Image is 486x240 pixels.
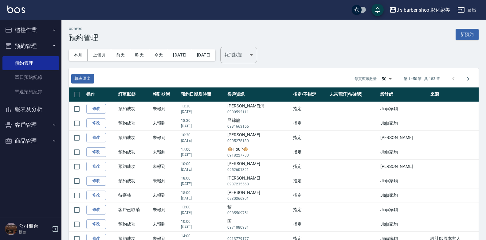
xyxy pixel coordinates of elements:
th: 預約日期及時間 [179,87,226,102]
p: 17:00 [181,147,224,152]
p: 18:30 [181,118,224,123]
th: 設計師 [379,87,429,102]
td: [PERSON_NAME] [226,130,292,145]
th: 未來預訂(待確認) [328,87,379,102]
td: 指定 [292,130,328,145]
td: 預約成功 [117,145,151,159]
th: 訂單狀態 [117,87,151,102]
a: 單週預約紀錄 [2,85,59,99]
a: 單日預約紀錄 [2,70,59,84]
td: Jiaju家駒 [379,217,429,231]
button: J’s barber shop 彰化彰美 [387,4,453,16]
a: 修改 [86,191,106,200]
p: 每頁顯示數量 [355,76,377,82]
button: 預約管理 [2,38,59,54]
p: 18:00 [181,176,224,181]
td: 預約成功 [117,174,151,188]
p: 13:00 [181,204,224,210]
button: [DATE] [192,49,215,61]
td: [PERSON_NAME] [226,159,292,174]
td: [PERSON_NAME]浦 [226,102,292,116]
button: save [371,4,384,16]
td: 預約成功 [117,116,151,130]
h2: Orders [69,27,98,31]
td: 指定 [292,159,328,174]
button: Go to next page [461,72,476,86]
td: [PERSON_NAME] [379,130,429,145]
p: [DATE] [181,152,224,158]
td: 指定 [292,174,328,188]
td: 預約成功 [117,102,151,116]
p: 10:00 [181,219,224,224]
td: 預約成功 [117,217,151,231]
p: [DATE] [181,109,224,114]
td: 未報到 [151,145,179,159]
p: 10:00 [181,161,224,167]
td: Jiaju家駒 [379,102,429,116]
img: Logo [7,6,25,13]
p: 0905278130 [227,138,290,144]
td: 指定 [292,102,328,116]
td: 未報到 [151,159,179,174]
p: 0931663155 [227,124,290,129]
td: Jiaju家駒 [379,203,429,217]
p: 0971080981 [227,225,290,230]
td: 呂錦龍 [226,116,292,130]
p: [DATE] [181,210,224,215]
a: 修改 [86,176,106,186]
td: 未報到 [151,102,179,116]
td: 待審核 [117,188,151,203]
p: [DATE] [181,123,224,129]
p: 15:00 [181,190,224,195]
a: 修改 [86,205,106,215]
th: 操作 [85,87,117,102]
p: [DATE] [181,167,224,172]
button: 前天 [111,49,130,61]
p: [DATE] [181,181,224,187]
a: 修改 [86,104,106,114]
button: 商品管理 [2,133,59,149]
p: 0918227733 [227,153,290,158]
td: 預約成功 [117,130,151,145]
td: 未報到 [151,203,179,217]
button: 上個月 [88,49,111,61]
button: 本月 [69,49,88,61]
th: 報到狀態 [151,87,179,102]
p: 10:30 [181,132,224,138]
td: [PERSON_NAME] [226,188,292,203]
button: 登出 [455,4,479,16]
a: 預約管理 [2,56,59,70]
td: 未報到 [151,174,179,188]
td: [PERSON_NAME] [379,159,429,174]
p: 0937235568 [227,181,290,187]
button: 新預約 [456,29,479,40]
td: 指定 [292,217,328,231]
button: 昨天 [130,49,149,61]
div: J’s barber shop 彰化彰美 [397,6,450,14]
p: 0985509751 [227,210,290,216]
th: 客戶資訊 [226,87,292,102]
td: 指定 [292,203,328,217]
p: 第 1–50 筆 共 183 筆 [404,76,440,82]
h5: 公司櫃台 [19,223,50,229]
a: 修改 [86,162,106,171]
p: 櫃台 [19,229,50,235]
td: Jiaju家駒 [379,116,429,130]
td: 未報到 [151,217,179,231]
p: 0930366301 [227,196,290,201]
p: [DATE] [181,138,224,143]
td: 匡 [226,217,292,231]
a: 修改 [86,219,106,229]
p: 14:00 [181,233,224,239]
p: [DATE] [181,195,224,201]
button: [DATE] [168,49,192,61]
td: 指定 [292,116,328,130]
td: 客戶已取消 [117,203,151,217]
p: 0952601321 [227,167,290,172]
td: 未報到 [151,116,179,130]
td: Jiaju家駒 [379,188,429,203]
a: 修改 [86,133,106,142]
button: 今天 [149,49,168,61]
td: 指定 [292,188,328,203]
h3: 預約管理 [69,33,98,42]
